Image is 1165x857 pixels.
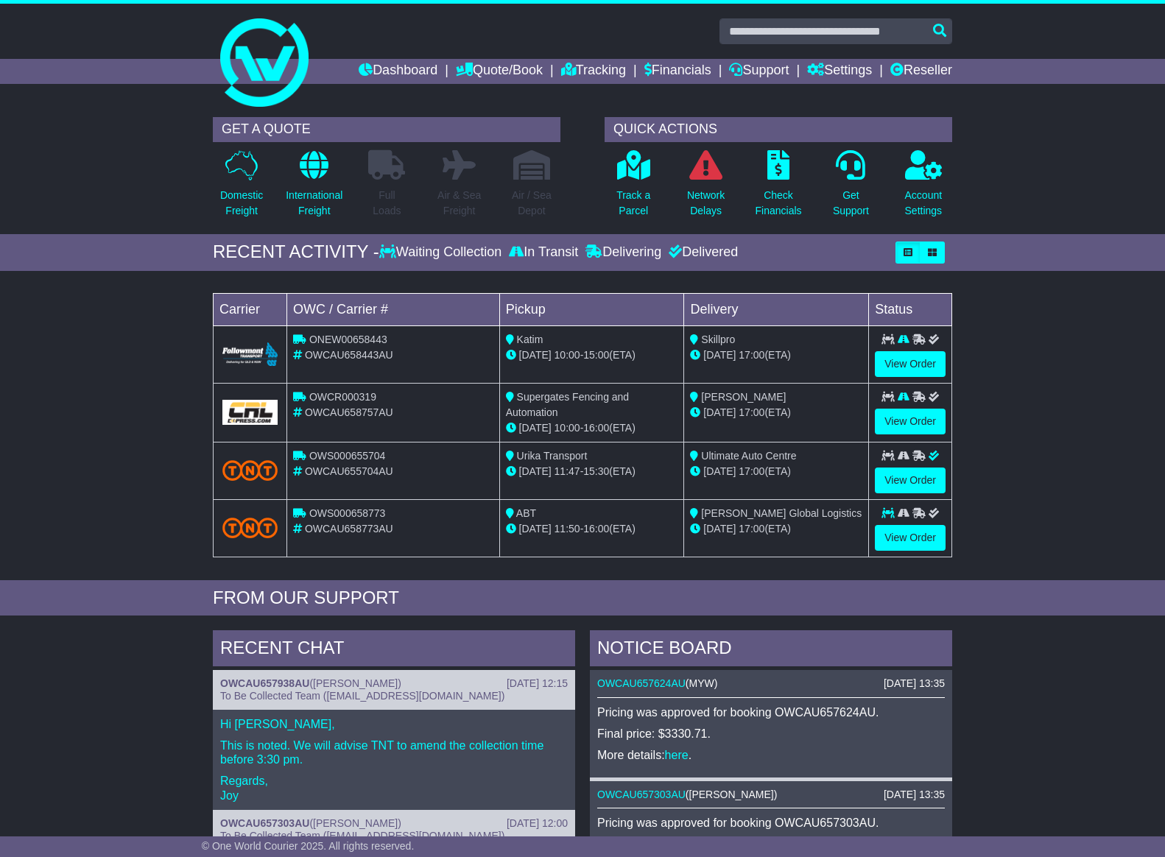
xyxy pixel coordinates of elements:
p: Full Loads [368,188,405,219]
div: NOTICE BOARD [590,630,952,670]
span: [PERSON_NAME] [701,391,786,403]
td: Pickup [499,293,684,325]
p: Check Financials [756,188,802,219]
span: MYW [689,677,714,689]
img: Followmont_Transport.png [222,342,278,367]
span: To Be Collected Team ([EMAIL_ADDRESS][DOMAIN_NAME]) [220,690,504,702]
span: 15:30 [583,465,609,477]
span: OWCAU658757AU [305,406,393,418]
span: ONEW00658443 [309,334,387,345]
p: This is noted. We will advise TNT to amend the collection time before 3:30 pm. [220,738,568,766]
div: - (ETA) [506,348,678,363]
a: Settings [807,59,872,84]
div: RECENT CHAT [213,630,575,670]
a: InternationalFreight [285,149,343,227]
a: here [665,749,689,761]
div: Delivering [582,244,665,261]
div: FROM OUR SUPPORT [213,588,952,609]
span: [DATE] [703,406,736,418]
span: Ultimate Auto Centre [701,450,796,462]
a: DomesticFreight [219,149,264,227]
span: [DATE] [519,422,552,434]
span: Katim [517,334,543,345]
a: OWCAU657624AU [597,677,686,689]
span: [PERSON_NAME] Global Logistics [701,507,862,519]
a: View Order [875,409,946,434]
span: [DATE] [519,523,552,535]
a: Financials [644,59,711,84]
span: OWCAU655704AU [305,465,393,477]
span: 11:47 [555,465,580,477]
a: Dashboard [359,59,437,84]
span: 11:50 [555,523,580,535]
a: GetSupport [832,149,870,227]
p: Air & Sea Freight [437,188,481,219]
a: View Order [875,525,946,551]
div: ( ) [220,677,568,690]
img: TNT_Domestic.png [222,518,278,537]
td: Carrier [214,293,287,325]
p: Pricing was approved for booking OWCAU657303AU. [597,816,945,830]
span: 16:00 [583,422,609,434]
span: OWCR000319 [309,391,376,403]
span: 17:00 [739,349,764,361]
div: RECENT ACTIVITY - [213,241,379,263]
span: Skillpro [701,334,735,345]
p: Domestic Freight [220,188,263,219]
div: (ETA) [690,521,862,537]
a: View Order [875,351,946,377]
p: Network Delays [687,188,725,219]
span: To Be Collected Team ([EMAIL_ADDRESS][DOMAIN_NAME]) [220,830,504,842]
p: Pricing was approved for booking OWCAU657624AU. [597,705,945,719]
div: (ETA) [690,348,862,363]
span: 16:00 [583,523,609,535]
p: More details: . [597,748,945,762]
span: ABT [516,507,536,519]
td: Status [869,293,952,325]
div: ( ) [220,817,568,830]
p: Regards, Joy [220,774,568,802]
span: [DATE] [519,465,552,477]
span: 17:00 [739,406,764,418]
a: View Order [875,468,946,493]
span: [DATE] [703,349,736,361]
a: OWCAU657938AU [220,677,309,689]
span: 17:00 [739,465,764,477]
p: International Freight [286,188,342,219]
span: OWCAU658443AU [305,349,393,361]
a: OWCAU657303AU [597,789,686,800]
span: 17:00 [739,523,764,535]
div: GET A QUOTE [213,117,560,142]
p: Hi [PERSON_NAME], [220,717,568,731]
p: Track a Parcel [616,188,650,219]
div: Waiting Collection [379,244,505,261]
span: [PERSON_NAME] [689,789,774,800]
div: Delivered [665,244,738,261]
img: GetCarrierServiceLogo [222,400,278,425]
p: Get Support [833,188,869,219]
a: Reseller [890,59,952,84]
div: - (ETA) [506,521,678,537]
span: [DATE] [703,465,736,477]
div: [DATE] 12:00 [507,817,568,830]
div: In Transit [505,244,582,261]
span: [PERSON_NAME] [313,817,398,829]
a: Track aParcel [616,149,651,227]
td: Delivery [684,293,869,325]
span: 10:00 [555,349,580,361]
span: 10:00 [555,422,580,434]
a: Tracking [561,59,626,84]
a: NetworkDelays [686,149,725,227]
span: Urika Transport [517,450,588,462]
a: Support [729,59,789,84]
td: OWC / Carrier # [287,293,500,325]
div: [DATE] 13:35 [884,789,945,801]
p: Final price: $3330.71. [597,727,945,741]
span: [PERSON_NAME] [313,677,398,689]
div: - (ETA) [506,464,678,479]
div: ( ) [597,789,945,801]
div: - (ETA) [506,420,678,436]
span: [DATE] [519,349,552,361]
div: [DATE] 12:15 [507,677,568,690]
span: Supergates Fencing and Automation [506,391,629,418]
